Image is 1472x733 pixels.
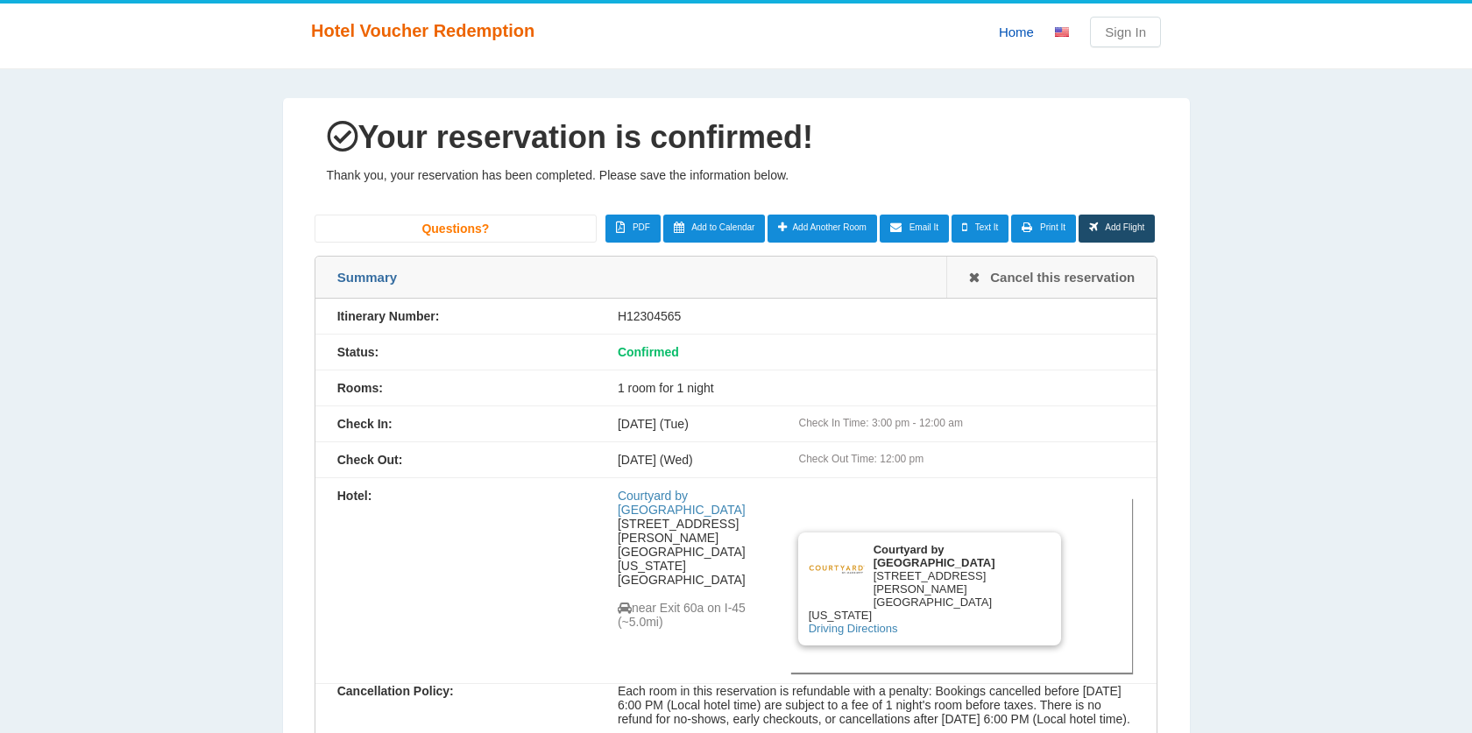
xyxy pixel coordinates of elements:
div: [DATE] (Wed) [596,453,1157,467]
span: Print It [1040,222,1065,232]
div: [STREET_ADDRESS][PERSON_NAME] [GEOGRAPHIC_DATA][US_STATE] [GEOGRAPHIC_DATA] [618,489,790,629]
span: Email It [909,222,938,232]
a: Add Flight [1079,215,1155,243]
img: Brand logo for Courtyard by Marriott Houston Intercontinental Airport [809,543,865,599]
div: Confirmed [596,345,1157,359]
span: Add Flight [1105,222,1144,232]
div: [DATE] (Tue) [596,417,1157,431]
span: near Exit 60a on I-45 (~5.0mi) [618,601,746,629]
div: Hotel: [315,489,596,503]
span: Questions? [421,222,489,236]
h1: Your reservation is confirmed! [327,120,1146,155]
a: PDF [605,215,661,243]
span: Summary [337,270,397,285]
span: PDF [633,222,650,232]
div: Itinerary Number: [315,309,596,323]
div: Cancellation Policy: [315,684,596,698]
a: Sign In [1090,17,1161,47]
span: Hotel Voucher Redemption [311,21,534,41]
div: Check In Time: 3:00 pm - 12:00 am [799,417,1136,429]
a: Add to Calendar [663,215,766,243]
div: Check Out Time: 12:00 pm [799,453,1136,465]
a: Questions? [315,215,597,243]
div: [STREET_ADDRESS][PERSON_NAME] [GEOGRAPHIC_DATA][US_STATE] [798,532,1061,645]
p: Thank you, your reservation has been completed. Please save the information below. [327,168,1146,182]
a: Email It [880,215,949,243]
div: 1 room for 1 night [596,381,1157,395]
a: Add Another Room [768,215,877,243]
div: Status: [315,345,596,359]
div: Check In: [315,417,596,431]
span: Add to Calendar [691,222,754,232]
div: H12304565 [596,309,1157,323]
a: Text It [952,215,1008,243]
div: Rooms: [315,381,596,395]
div: Check Out: [315,453,596,467]
a: Cancel this reservation [946,257,1157,298]
a: Home [999,25,1034,39]
span: Text It [975,222,999,232]
span: Add Another Room [792,222,867,232]
a: Courtyard by [GEOGRAPHIC_DATA] [618,489,746,517]
a: Print It [1011,215,1076,243]
a: Driving Directions [809,622,898,635]
b: Courtyard by [GEOGRAPHIC_DATA] [874,543,995,569]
